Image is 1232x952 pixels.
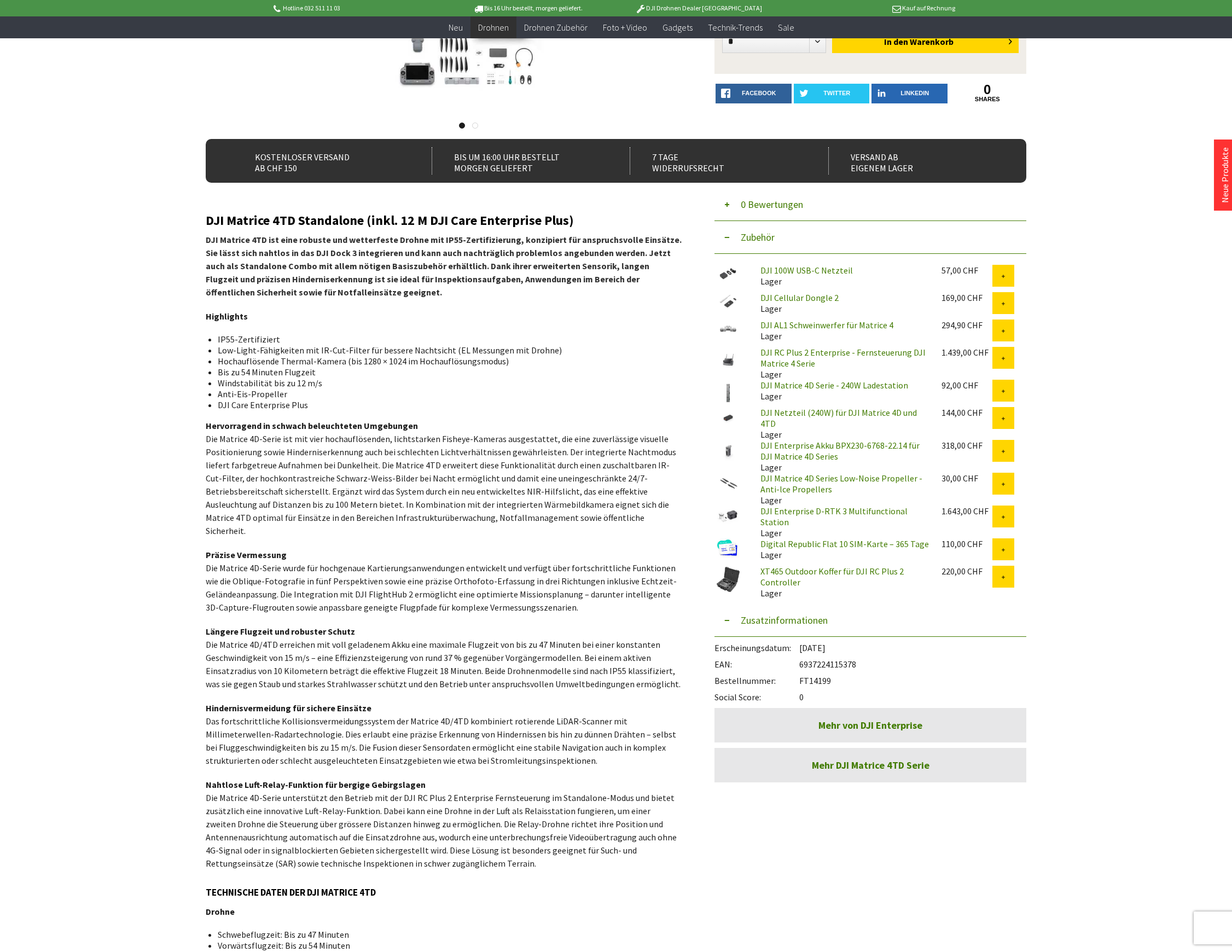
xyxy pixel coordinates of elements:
div: 92,00 CHF [942,380,992,391]
a: Technik-Trends [700,16,770,39]
div: Lager [752,380,933,402]
span: Erscheinungsdatum: [714,642,799,653]
div: 1.643,00 CHF [942,506,992,516]
a: DJI Enterprise D-RTK 3 Multifunctional Station [760,506,908,527]
a: shares [950,96,1026,103]
span: facebook [742,90,776,96]
li: Anti-Eis-Propeller [218,388,673,399]
a: Mehr von DJI Enterprise [714,708,1026,742]
strong: Hindernisvermeidung für sichere Einsätze [206,703,371,713]
li: Windstabilität bis zu 12 m/s [218,378,673,388]
li: DJI Care Enterprise Plus [218,399,673,410]
div: Lager [752,292,933,314]
div: 110,00 CHF [942,538,992,549]
a: DJI Netzteil (240W) für DJI Matrice 4D und 4TD [760,407,917,429]
li: Hochauflösende Thermal-Kamera (bis 1280 × 1024 im Hochauflösungsmodus) [218,356,673,367]
span: Social Score: [714,692,799,703]
span: LinkedIn [900,90,929,96]
div: 220,00 CHF [942,566,992,577]
span: In den [884,36,908,47]
a: Gadgets [655,16,700,39]
button: Zubehör [714,221,1026,254]
h2: DJI Matrice 4TD Standalone (inkl. 12 M DJI Care Enterprise Plus) [206,213,682,228]
p: Die Matrice 4D-Serie ist mit vier hochauflösenden, lichtstarken Fisheye-Kameras ausgestattet, die... [206,419,682,537]
div: 144,00 CHF [942,407,992,418]
strong: Drohne [206,906,235,917]
button: 0 Bewertungen [714,188,1026,221]
p: Die Matrice 4D-Serie wurde für hochgenaue Kartierungsanwendungen entwickelt und verfügt über fort... [206,548,682,614]
a: Neu [441,16,470,39]
div: 6937224115378 [714,653,1026,670]
a: Neue Produkte [1219,147,1230,203]
a: Digital Republic Flat 10 SIM-Karte – 365 Tage [760,538,929,549]
div: 30,00 CHF [942,473,992,484]
button: Zusatzinformationen [714,604,1026,637]
span: Foto + Video [603,22,647,33]
span: twitter [823,90,850,96]
p: Die Matrice 4D-Serie unterstützt den Betrieb mit der DJI RC Plus 2 Enterprise Fernsteuerung im St... [206,778,682,870]
img: DJI RC Plus 2 Enterprise - Fernsteuerung DJI Matrice 4 Serie [714,347,742,374]
img: DJI Enterprise D-RTK 3 Multifunctional Station [714,506,742,526]
img: DJI Enterprise Akku BPX230-6768-22.14 für DJI Matrice 4D Series [714,440,742,461]
span: EAN: [714,659,799,670]
p: Die Matrice 4D/4TD erreichen mit voll geladenem Akku eine maximale Flugzeit von bis zu 47 Minuten... [206,625,682,690]
strong: Längere Flugzeit und robuster Schutz [206,626,355,637]
div: 169,00 CHF [942,292,992,303]
a: DJI RC Plus 2 Enterprise - Fernsteuerung DJI Matrice 4 Serie [760,347,926,369]
a: Mehr DJI Matrice 4TD Serie [714,748,1026,782]
div: 57,00 CHF [942,265,992,276]
div: Bis um 16:00 Uhr bestellt Morgen geliefert [432,147,606,175]
li: IP55-Zertifiziert [218,334,673,345]
a: Drohnen Zubehör [516,16,595,39]
img: Digital Republic Flat 10 SIM-Karte – 365 Tage [714,538,742,558]
a: DJI Enterprise Akku BPX230-6768-22.14 für DJI Matrice 4D Series [760,440,920,462]
div: 318,00 CHF [942,440,992,451]
strong: Highlights [206,311,248,322]
div: Lager [752,506,933,538]
span: Drohnen Zubehör [524,22,588,33]
div: 7 Tage Widerrufsrecht [630,147,804,175]
div: 0 [714,686,1026,703]
div: 1.439,00 CHF [942,347,992,358]
a: DJI Matrice 4D Serie - 240W Ladestation [760,380,908,391]
a: LinkedIn [871,84,948,103]
img: DJI Matrice 4D Series Low-Noise Propeller - Anti-lce Propellers [714,473,742,494]
strong: DJI Matrice 4TD ist eine robuste und wetterfeste Drohne mit IP55-Zertifizierung, konzipiert für a... [206,234,682,298]
strong: Präzise Vermessung [206,549,287,560]
span: Warenkorb [910,36,954,47]
a: 0 [950,84,1026,96]
div: Lager [752,265,933,287]
a: DJI AL1 Schweinwerfer für Matrice 4 [760,320,893,330]
div: Versand ab eigenem Lager [828,147,1003,175]
a: twitter [794,84,870,103]
div: Kostenloser Versand ab CHF 150 [233,147,408,175]
span: TECHNISCHE DATEN DER DJI MATRICE 4TD [206,886,376,898]
img: XT465 Outdoor Koffer für DJI RC Plus 2 Controller [714,566,742,593]
img: DJI Netzteil (240W) für DJI Matrice 4D und 4TD [714,407,742,428]
div: FT14199 [714,670,1026,686]
div: Lager [752,440,933,473]
p: Das fortschrittliche Kollisionsvermeidungssystem der Matrice 4D/4TD kombiniert rotierende LiDAR-S... [206,701,682,767]
a: DJI Matrice 4D Series Low-Noise Propeller - Anti-lce Propellers [760,473,922,495]
li: Bis zu 54 Minuten Flugzeit [218,367,673,378]
div: Lager [752,473,933,506]
a: Drohnen [470,16,516,39]
div: Lager [752,407,933,440]
img: DJI Matrice 4D Serie - 240W Ladestation [714,380,742,407]
li: Low-Light-Fähigkeiten mit IR-Cut-Filter für bessere Nachtsicht (EL Messungen mit Drohne) [218,345,673,356]
div: Lager [752,320,933,341]
span: Gadgets [663,22,693,33]
a: DJI 100W USB-C Netzteil [760,265,853,276]
div: Lager [752,538,933,560]
a: Foto + Video [595,16,655,39]
div: Lager [752,566,933,599]
span: Technik-Trends [708,22,763,33]
div: 294,90 CHF [942,320,992,330]
strong: Nahtlose Luft-Relay-Funktion für bergige Gebirgslagen [206,779,426,790]
a: DJI Cellular Dongle 2 [760,292,839,303]
a: Sale [770,16,802,39]
a: XT465 Outdoor Koffer für DJI RC Plus 2 Controller [760,566,904,588]
p: DJI Drohnen Dealer [GEOGRAPHIC_DATA] [613,2,784,15]
div: Lager [752,347,933,380]
span: Sale [778,22,794,33]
